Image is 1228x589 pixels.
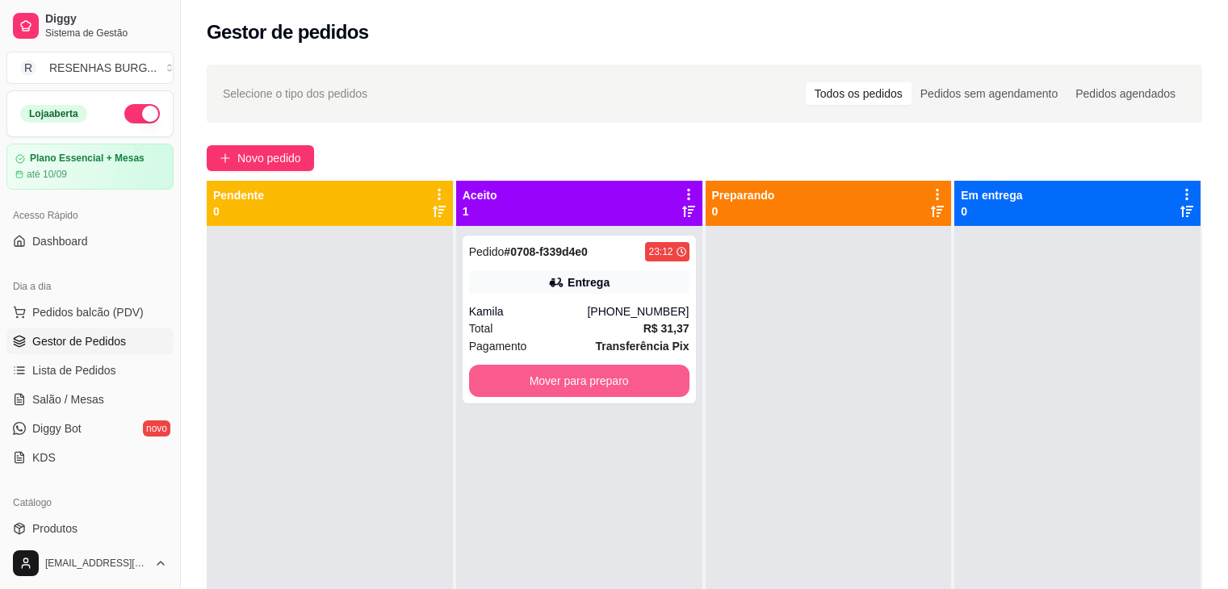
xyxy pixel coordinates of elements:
[596,340,689,353] strong: Transferência Pix
[20,60,36,76] span: R
[32,520,78,537] span: Produtos
[6,274,174,299] div: Dia a dia
[6,516,174,541] a: Produtos
[463,203,497,219] p: 1
[220,152,231,164] span: plus
[6,544,174,583] button: [EMAIL_ADDRESS][DOMAIN_NAME]
[27,168,67,181] article: até 10/09
[6,357,174,383] a: Lista de Pedidos
[32,304,144,320] span: Pedidos balcão (PDV)
[712,203,775,219] p: 0
[20,105,87,123] div: Loja aberta
[504,245,588,258] strong: # 0708-f339d4e0
[207,19,369,45] h2: Gestor de pedidos
[30,152,145,165] article: Plano Essencial + Mesas
[6,144,174,190] a: Plano Essencial + Mesasaté 10/09
[961,203,1022,219] p: 0
[6,416,174,441] a: Diggy Botnovo
[49,60,157,76] div: RESENHAS BURG ...
[6,490,174,516] div: Catálogo
[45,557,148,570] span: [EMAIL_ADDRESS][DOMAIN_NAME]
[1067,82,1184,105] div: Pedidos agendados
[6,203,174,228] div: Acesso Rápido
[568,274,610,290] div: Entrega
[237,149,301,167] span: Novo pedido
[6,328,174,354] a: Gestor de Pedidos
[643,322,689,335] strong: R$ 31,37
[6,299,174,325] button: Pedidos balcão (PDV)
[207,145,314,171] button: Novo pedido
[45,27,167,40] span: Sistema de Gestão
[469,245,505,258] span: Pedido
[6,445,174,470] a: KDS
[469,303,588,320] div: Kamila
[32,449,56,466] span: KDS
[6,6,174,45] a: DiggySistema de Gestão
[32,391,104,407] span: Salão / Mesas
[712,187,775,203] p: Preparando
[912,82,1067,105] div: Pedidos sem agendamento
[32,362,116,378] span: Lista de Pedidos
[32,233,88,249] span: Dashboard
[6,386,174,412] a: Salão / Mesas
[223,85,367,102] span: Selecione o tipo dos pedidos
[32,420,82,437] span: Diggy Bot
[213,187,264,203] p: Pendente
[806,82,912,105] div: Todos os pedidos
[587,303,689,320] div: [PHONE_NUMBER]
[961,187,1022,203] p: Em entrega
[648,245,673,258] div: 23:12
[463,187,497,203] p: Aceito
[469,320,493,337] span: Total
[213,203,264,219] p: 0
[6,52,174,84] button: Select a team
[469,365,689,397] button: Mover para preparo
[6,228,174,254] a: Dashboard
[45,12,167,27] span: Diggy
[469,337,527,355] span: Pagamento
[32,333,126,349] span: Gestor de Pedidos
[124,104,160,123] button: Alterar Status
